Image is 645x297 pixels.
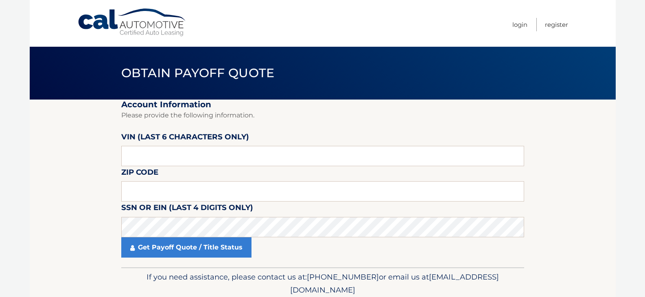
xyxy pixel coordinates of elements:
a: Login [512,18,527,31]
p: If you need assistance, please contact us at: or email us at [127,271,519,297]
label: SSN or EIN (last 4 digits only) [121,202,253,217]
a: Register [545,18,568,31]
a: Cal Automotive [77,8,187,37]
label: Zip Code [121,166,158,181]
span: Obtain Payoff Quote [121,65,275,80]
a: Get Payoff Quote / Title Status [121,237,251,258]
label: VIN (last 6 characters only) [121,131,249,146]
h2: Account Information [121,100,524,110]
span: [PHONE_NUMBER] [307,272,379,282]
p: Please provide the following information. [121,110,524,121]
